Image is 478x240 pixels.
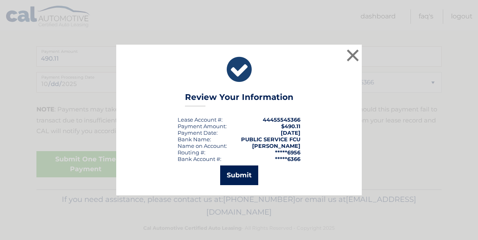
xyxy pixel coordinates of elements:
[178,136,211,143] div: Bank Name:
[220,165,258,185] button: Submit
[241,136,300,143] strong: PUBLIC SERVICE FCU
[178,149,205,156] div: Routing #:
[281,123,300,129] span: $490.11
[345,47,361,63] button: ×
[178,129,218,136] div: :
[185,92,293,106] h3: Review Your Information
[281,129,300,136] span: [DATE]
[178,143,227,149] div: Name on Account:
[178,123,227,129] div: Payment Amount:
[252,143,300,149] strong: [PERSON_NAME]
[178,156,221,162] div: Bank Account #:
[178,116,223,123] div: Lease Account #:
[178,129,216,136] span: Payment Date
[263,116,300,123] strong: 44455545366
